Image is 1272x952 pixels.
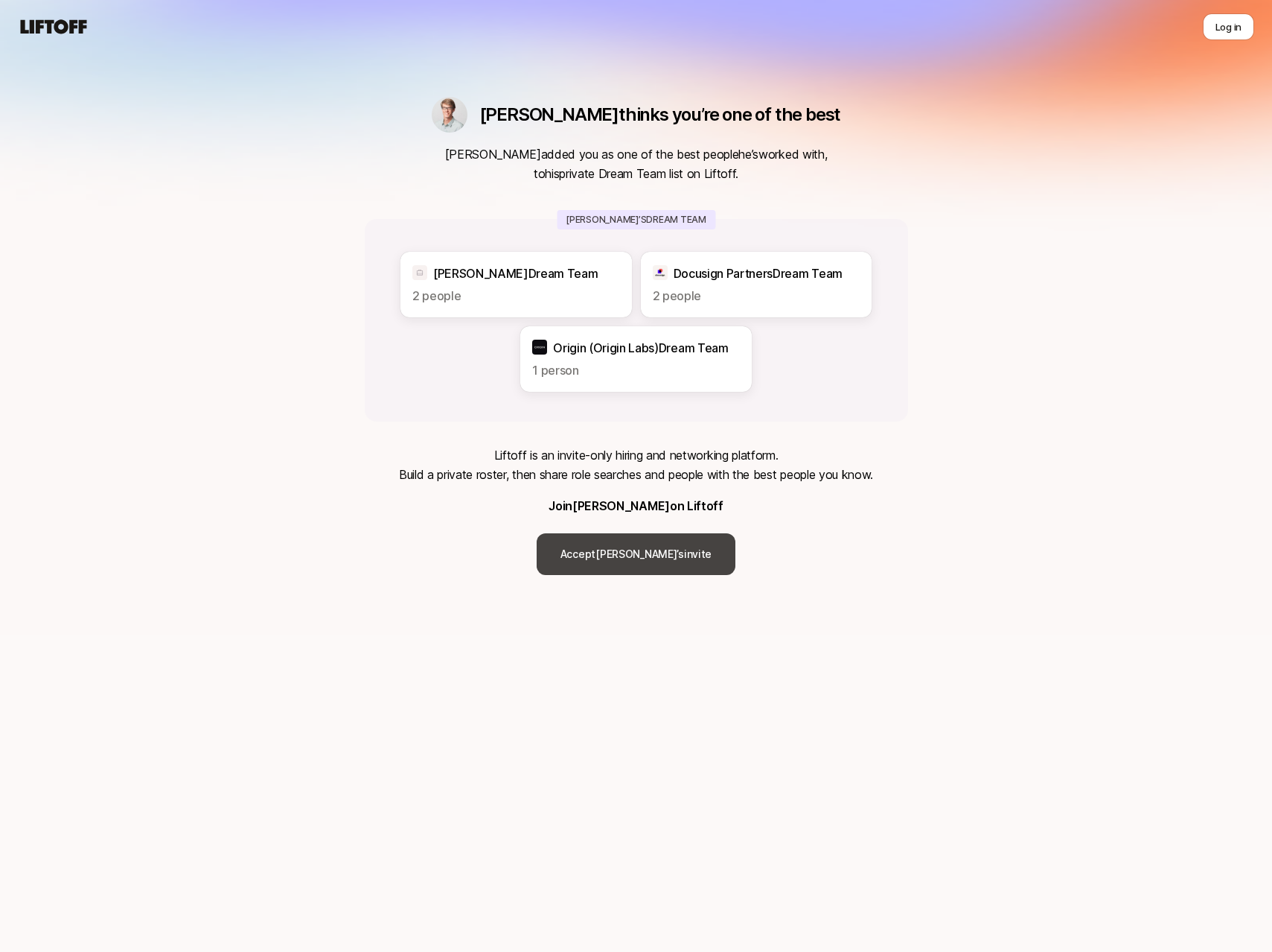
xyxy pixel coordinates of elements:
img: Docusign Partners [653,265,668,280]
button: Log in [1203,13,1254,40]
p: [PERSON_NAME] Dream Team [433,264,598,283]
p: Docusign Partners Dream Team [674,264,843,283]
p: 1 person [532,361,740,380]
p: 2 people [653,286,860,305]
p: [PERSON_NAME] added you as one of the best people he’s worked with, to his private Dream Team lis... [445,145,828,183]
img: Charlie Vestner [412,265,427,280]
p: Origin (Origin Labs) Dream Team [553,338,728,358]
p: Liftoff is an invite-only hiring and networking platform. Build a private roster, then share role... [399,445,873,484]
a: Accept[PERSON_NAME]’sinvite [537,533,735,575]
p: [PERSON_NAME]’s Dream Team [557,210,715,229]
p: Join [PERSON_NAME] on Liftoff [549,496,723,515]
p: [PERSON_NAME] thinks you’re one of the best [479,104,841,125]
img: Origin (Origin Labs) [532,340,547,355]
img: a24d8b60_38b7_44bc_9459_9cd861be1c31.jfif [432,97,467,133]
p: 2 people [412,286,620,305]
